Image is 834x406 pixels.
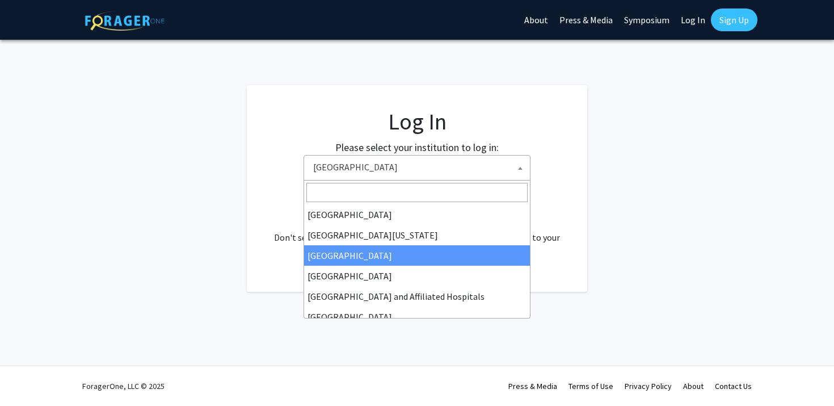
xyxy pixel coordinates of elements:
a: Press & Media [508,381,557,391]
span: Emory University [304,155,530,181]
a: Contact Us [715,381,752,391]
li: [GEOGRAPHIC_DATA] [304,266,530,286]
li: [GEOGRAPHIC_DATA] [304,204,530,225]
a: Privacy Policy [625,381,672,391]
li: [GEOGRAPHIC_DATA] [304,307,530,327]
li: [GEOGRAPHIC_DATA][US_STATE] [304,225,530,245]
iframe: Chat [9,355,48,397]
li: [GEOGRAPHIC_DATA] [304,245,530,266]
span: Emory University [309,156,530,179]
a: Terms of Use [568,381,613,391]
div: ForagerOne, LLC © 2025 [82,366,165,406]
div: No account? . Don't see your institution? about bringing ForagerOne to your institution. [269,203,565,258]
a: About [683,381,704,391]
label: Please select your institution to log in: [335,140,499,155]
h1: Log In [269,108,565,135]
a: Sign Up [711,9,757,31]
li: [GEOGRAPHIC_DATA] and Affiliated Hospitals [304,286,530,307]
input: Search [306,183,528,202]
img: ForagerOne Logo [85,11,165,31]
